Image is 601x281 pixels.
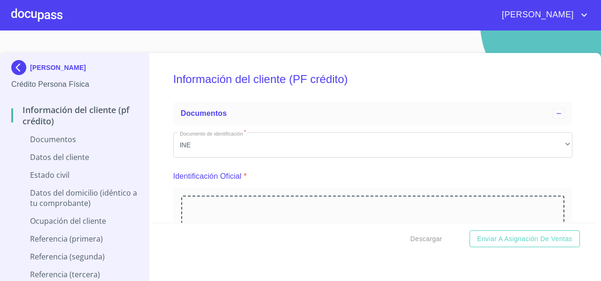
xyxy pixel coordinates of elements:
[11,269,138,280] p: Referencia (tercera)
[11,60,138,79] div: [PERSON_NAME]
[11,79,138,90] p: Crédito Persona Física
[11,60,30,75] img: Docupass spot blue
[11,170,138,180] p: Estado Civil
[410,233,442,245] span: Descargar
[11,152,138,162] p: Datos del cliente
[173,60,572,99] h5: Información del cliente (PF crédito)
[407,230,446,248] button: Descargar
[11,234,138,244] p: Referencia (primera)
[477,233,572,245] span: Enviar a Asignación de Ventas
[495,8,590,23] button: account of current user
[495,8,578,23] span: [PERSON_NAME]
[30,64,86,71] p: [PERSON_NAME]
[181,109,227,117] span: Documentos
[173,171,242,182] p: Identificación Oficial
[11,104,138,127] p: Información del cliente (PF crédito)
[470,230,580,248] button: Enviar a Asignación de Ventas
[11,134,138,144] p: Documentos
[11,188,138,208] p: Datos del domicilio (idéntico a tu comprobante)
[11,251,138,262] p: Referencia (segunda)
[173,132,572,158] div: INE
[173,102,572,125] div: Documentos
[11,216,138,226] p: Ocupación del Cliente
